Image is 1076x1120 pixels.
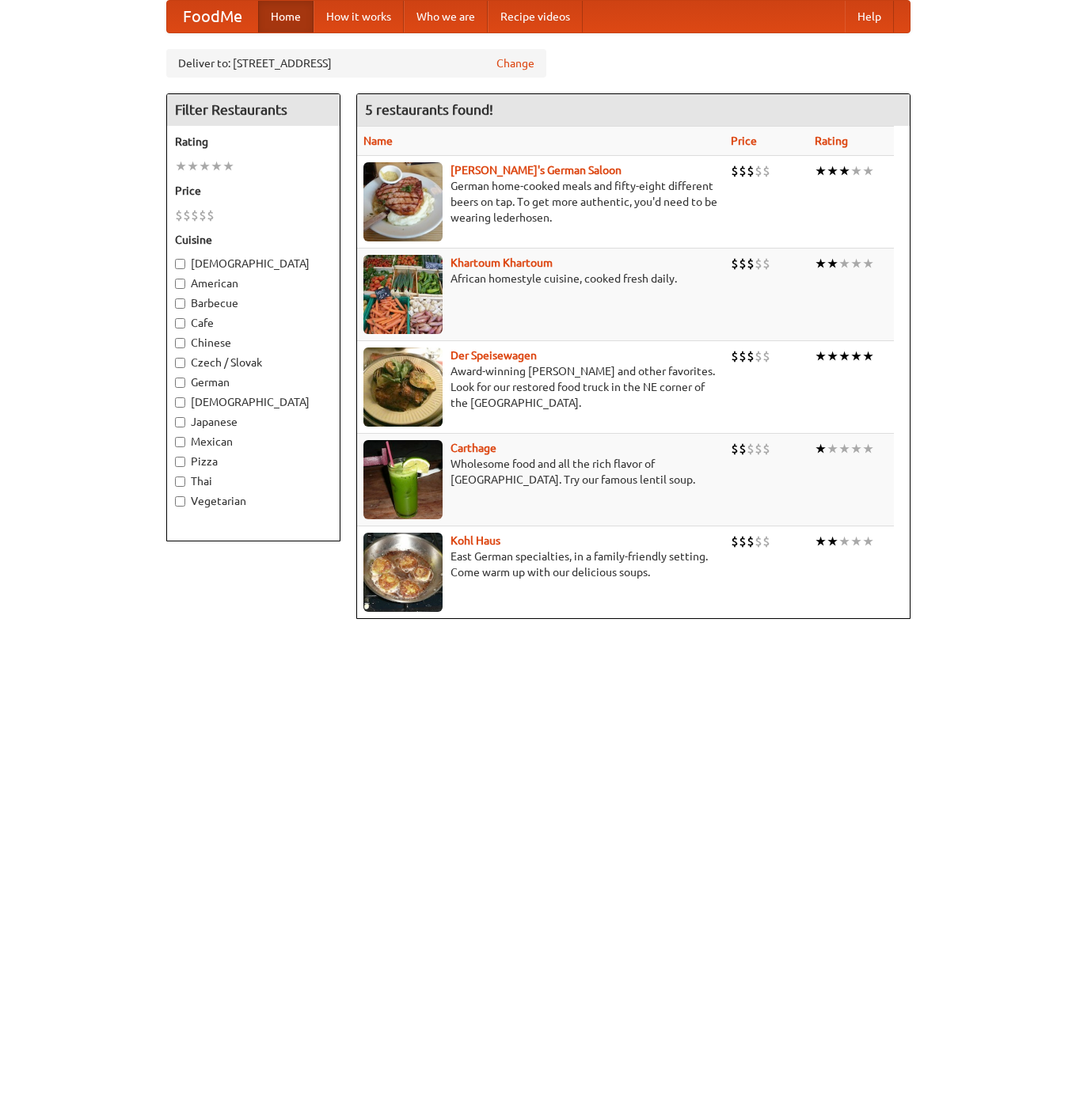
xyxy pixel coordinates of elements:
[175,259,185,269] input: [DEMOGRAPHIC_DATA]
[850,255,862,272] li: ★
[739,533,747,550] li: $
[827,440,838,457] li: ★
[363,135,393,147] a: Name
[838,440,850,457] li: ★
[850,162,862,180] li: ★
[191,207,199,224] li: $
[167,1,258,32] a: FoodMe
[739,347,747,365] li: $
[747,440,755,457] li: $
[862,347,874,365] li: ★
[815,440,827,457] li: ★
[827,533,838,550] li: ★
[838,533,850,550] li: ★
[827,255,838,272] li: ★
[175,256,332,271] label: [DEMOGRAPHIC_DATA]
[451,256,553,269] b: Khartoum Khartoum
[167,94,340,126] h4: Filter Restaurants
[363,363,718,411] p: Award-winning [PERSON_NAME] and other favorites. Look for our restored food truck in the NE corne...
[762,440,770,457] li: $
[314,1,404,32] a: How it works
[815,162,827,180] li: ★
[363,178,718,226] p: German home-cooked meals and fifty-eight different beers on tap. To get more authentic, you'd nee...
[175,397,185,408] input: [DEMOGRAPHIC_DATA]
[175,183,332,199] h5: Price
[488,1,583,32] a: Recipe videos
[175,355,332,370] label: Czech / Slovak
[755,533,762,550] li: $
[755,162,762,180] li: $
[731,440,739,457] li: $
[762,533,770,550] li: $
[363,456,718,488] p: Wholesome food and all the rich flavor of [GEOGRAPHIC_DATA]. Try our famous lentil soup.
[747,162,755,180] li: $
[222,158,234,175] li: ★
[747,533,755,550] li: $
[258,1,314,32] a: Home
[747,255,755,272] li: $
[175,493,332,509] label: Vegetarian
[183,207,191,224] li: $
[731,135,757,147] a: Price
[850,440,862,457] li: ★
[838,255,850,272] li: ★
[755,440,762,457] li: $
[739,440,747,457] li: $
[175,417,185,427] input: Japanese
[175,338,185,348] input: Chinese
[862,255,874,272] li: ★
[175,207,183,224] li: $
[175,374,332,390] label: German
[187,158,199,175] li: ★
[363,347,443,427] img: speisewagen.jpg
[762,162,770,180] li: $
[175,295,332,311] label: Barbecue
[166,49,546,78] div: Deliver to: [STREET_ADDRESS]
[731,255,739,272] li: $
[815,255,827,272] li: ★
[755,255,762,272] li: $
[363,533,443,612] img: kohlhaus.jpg
[850,347,862,365] li: ★
[731,162,739,180] li: $
[845,1,894,32] a: Help
[363,440,443,519] img: carthage.jpg
[451,164,622,177] a: [PERSON_NAME]'s German Saloon
[850,533,862,550] li: ★
[827,162,838,180] li: ★
[451,442,496,454] a: Carthage
[175,473,332,489] label: Thai
[175,394,332,410] label: [DEMOGRAPHIC_DATA]
[496,55,534,71] a: Change
[363,271,718,287] p: African homestyle cuisine, cooked fresh daily.
[175,298,185,309] input: Barbecue
[731,347,739,365] li: $
[175,158,187,175] li: ★
[175,496,185,507] input: Vegetarian
[175,335,332,351] label: Chinese
[862,533,874,550] li: ★
[175,414,332,430] label: Japanese
[175,275,332,291] label: American
[175,358,185,368] input: Czech / Slovak
[815,135,848,147] a: Rating
[451,349,537,362] a: Der Speisewagen
[838,162,850,180] li: ★
[762,255,770,272] li: $
[731,533,739,550] li: $
[815,347,827,365] li: ★
[175,457,185,467] input: Pizza
[175,454,332,469] label: Pizza
[175,134,332,150] h5: Rating
[862,162,874,180] li: ★
[175,232,332,248] h5: Cuisine
[747,347,755,365] li: $
[207,207,215,224] li: $
[365,102,493,117] ng-pluralize: 5 restaurants found!
[755,347,762,365] li: $
[862,440,874,457] li: ★
[363,162,443,241] img: esthers.jpg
